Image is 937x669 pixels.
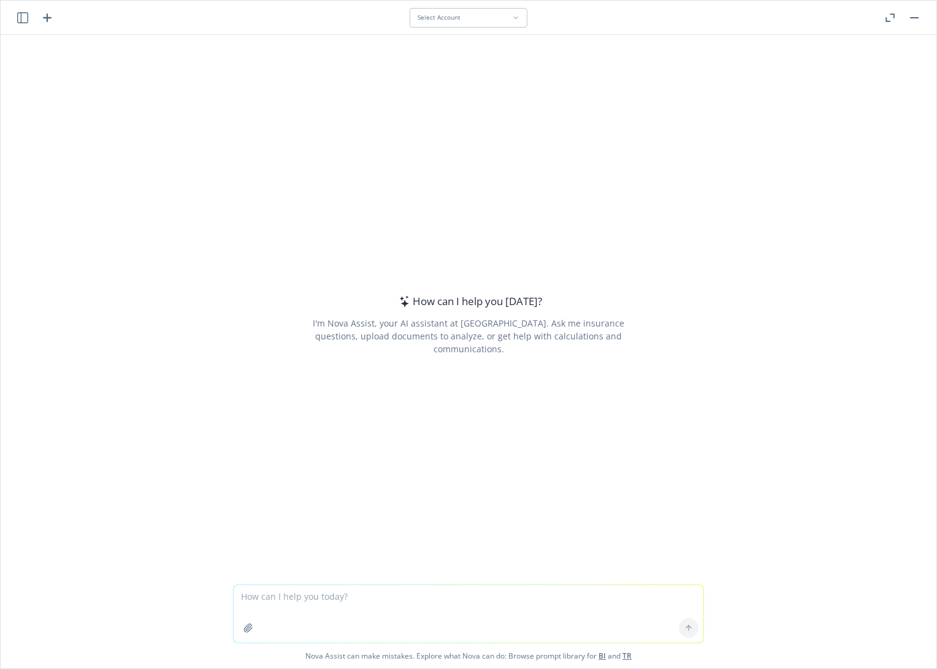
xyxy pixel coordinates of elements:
span: Nova Assist can make mistakes. Explore what Nova can do: Browse prompt library for and [6,643,931,668]
div: I'm Nova Assist, your AI assistant at [GEOGRAPHIC_DATA]. Ask me insurance questions, upload docum... [296,317,641,355]
a: BI [599,651,606,661]
span: Select Account [418,13,461,21]
div: How can I help you [DATE]? [396,293,542,309]
a: TR [622,651,632,661]
button: Select Account [410,8,527,28]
